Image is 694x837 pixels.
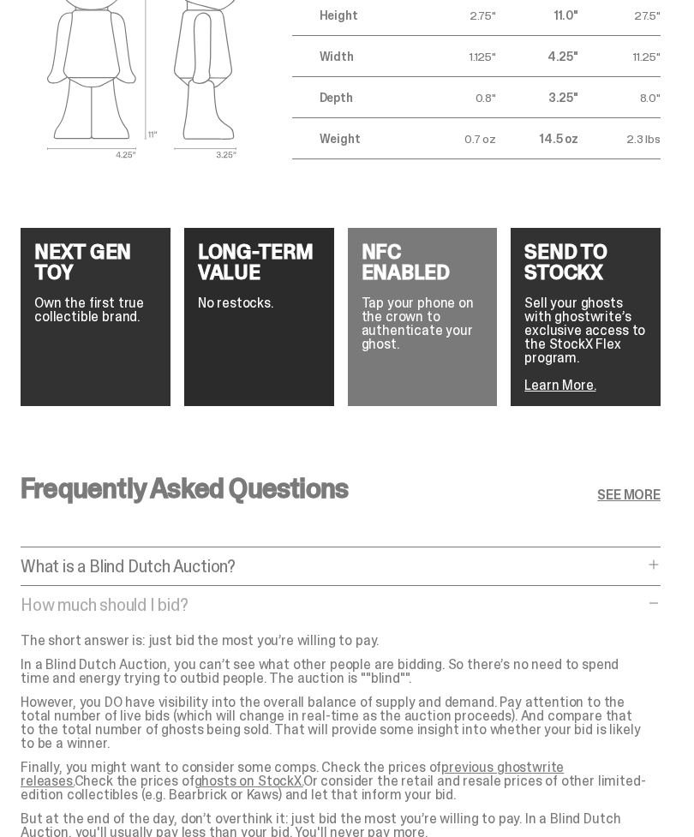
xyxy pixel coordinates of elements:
[496,118,578,159] td: 14.5 oz
[362,296,484,351] p: Tap your phone on the crown to authenticate your ghost.
[21,658,647,685] p: In a Blind Dutch Auction, you can’t see what other people are bidding. So there’s no need to spen...
[414,36,496,77] td: 1.125"
[198,296,320,310] p: No restocks.
[524,242,647,283] h4: SEND TO STOCKX
[578,36,661,77] td: 11.25"
[496,77,578,118] td: 3.25"
[578,77,661,118] td: 8.0"
[578,118,661,159] td: 2.3 lbs
[194,772,303,790] a: ghosts on StockX.
[496,36,578,77] td: 4.25"
[362,242,484,283] h4: NFC ENABLED
[292,77,415,118] td: Depth
[21,596,643,613] p: How much should I bid?
[21,558,643,575] p: What is a Blind Dutch Auction?
[524,296,647,365] p: Sell your ghosts with ghostwrite’s exclusive access to the StockX Flex program.
[34,242,157,283] h4: NEXT GEN TOY
[21,761,647,802] p: Finally, you might want to consider some comps. Check the prices of Check the prices of Or consid...
[34,296,157,324] p: Own the first true collectible brand.
[292,118,415,159] td: Weight
[597,488,661,502] a: SEE MORE
[414,77,496,118] td: 0.8"
[21,475,348,502] h3: Frequently Asked Questions
[21,696,647,750] p: However, you DO have visibility into the overall balance of supply and demand. Pay attention to t...
[292,36,415,77] td: Width
[21,758,564,790] a: previous ghostwrite releases.
[524,376,595,394] a: Learn More.
[414,118,496,159] td: 0.7 oz
[21,634,647,648] p: The short answer is: just bid the most you’re willing to pay.
[198,242,320,283] h4: LONG-TERM VALUE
